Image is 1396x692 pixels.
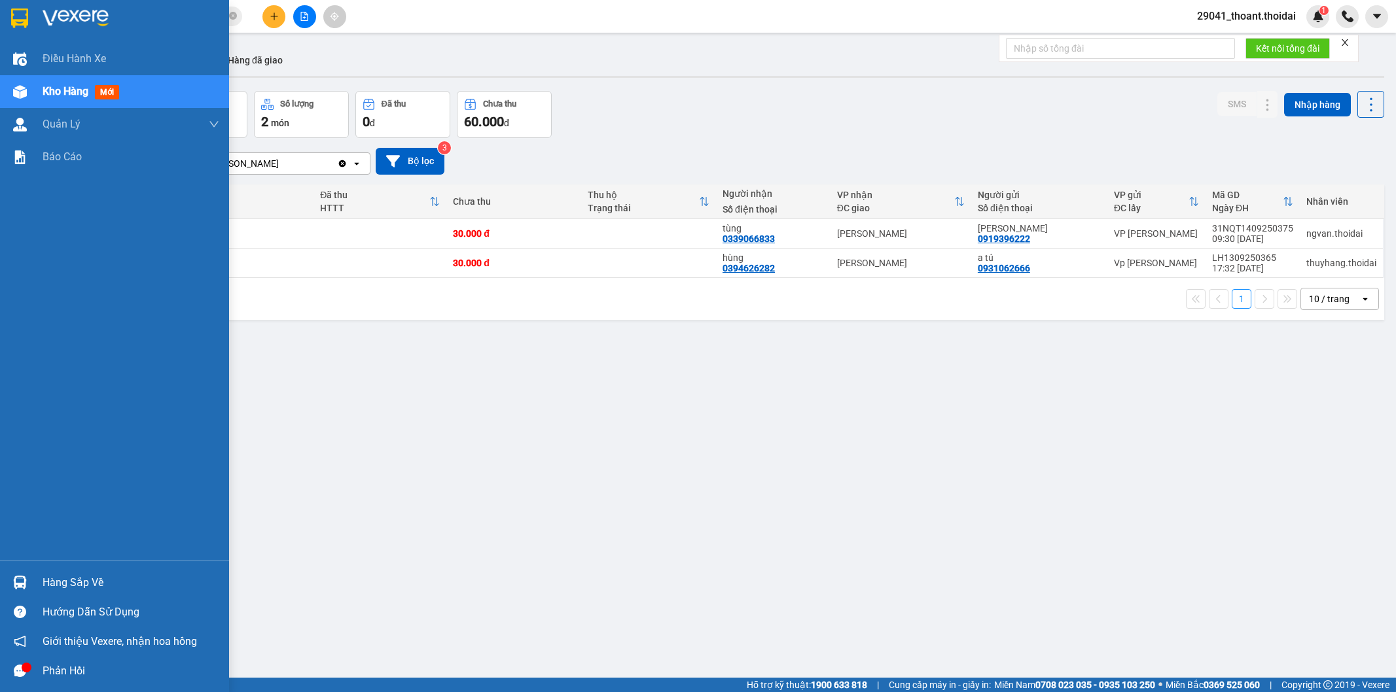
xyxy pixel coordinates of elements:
span: Giới thiệu Vexere, nhận hoa hồng [43,633,197,649]
div: Hàng sắp về [43,573,219,593]
span: Quản Lý [43,116,81,132]
button: Kết nối tổng đài [1245,38,1330,59]
span: close-circle [229,10,237,23]
sup: 3 [438,141,451,154]
button: file-add [293,5,316,28]
div: Đã thu [382,99,406,109]
img: phone-icon [1342,10,1353,22]
div: Tên món [192,190,308,200]
span: Báo cáo [43,148,82,165]
div: ĐC giao [837,203,954,213]
div: Thu hộ [588,190,699,200]
div: Mã GD [1212,190,1283,200]
div: ĐC lấy [1114,203,1189,213]
div: Người gửi [978,190,1101,200]
span: plus [270,12,279,21]
div: Trạng thái [588,203,699,213]
span: copyright [1323,680,1333,689]
strong: 0369 525 060 [1204,680,1260,690]
div: a tú [978,252,1101,263]
button: 1 [1232,289,1251,309]
span: | [877,678,879,692]
img: icon-new-feature [1312,10,1324,22]
span: close [1340,38,1350,47]
img: warehouse-icon [13,576,27,589]
div: Chưa thu [453,196,575,207]
button: Số lượng2món [254,91,349,138]
sup: 1 [1319,6,1329,15]
span: Miền Bắc [1166,678,1260,692]
div: thuyhang.thoidai [1306,258,1376,268]
button: Chưa thu60.000đ [457,91,552,138]
span: message [14,665,26,677]
svg: open [351,158,362,169]
div: 0339066833 [723,234,775,244]
strong: 0708 023 035 - 0935 103 250 [1035,680,1155,690]
svg: Clear value [337,158,348,169]
div: Số điện thoại [723,204,824,215]
div: Hướng dẫn sử dụng [43,602,219,622]
div: hùng [723,252,824,263]
img: warehouse-icon [13,85,27,99]
button: Đã thu0đ [355,91,450,138]
th: Toggle SortBy [313,184,446,219]
th: Toggle SortBy [831,184,971,219]
button: Nhập hàng [1284,93,1351,116]
button: Bộ lọc [376,148,444,175]
div: 0931062666 [978,263,1030,273]
img: solution-icon [13,150,27,164]
div: VP nhận [837,190,954,200]
span: file-add [300,12,309,21]
span: 1 [1321,6,1326,15]
th: Toggle SortBy [1206,184,1300,219]
span: Kho hàng [43,85,88,97]
span: notification [14,635,26,648]
div: [PERSON_NAME] [837,228,965,239]
span: aim [330,12,339,21]
button: Hàng đã giao [217,44,293,76]
img: logo-vxr [11,9,28,28]
span: Miền Nam [994,678,1155,692]
div: [PERSON_NAME] [837,258,965,268]
span: đ [370,118,375,128]
span: đ [504,118,509,128]
span: 60.000 [464,114,504,130]
span: Cung cấp máy in - giấy in: [889,678,991,692]
div: 0394626282 [723,263,775,273]
div: HTTT [320,203,429,213]
span: 0 [363,114,370,130]
span: Kết nối tổng đài [1256,41,1319,56]
div: VP [PERSON_NAME] [1114,228,1199,239]
th: Toggle SortBy [1107,184,1206,219]
span: Hỗ trợ kỹ thuật: [747,678,867,692]
span: món [271,118,289,128]
strong: 1900 633 818 [811,680,867,690]
div: 10 / trang [1309,292,1350,305]
span: | [1270,678,1272,692]
div: 31NQT1409250375 [1212,223,1293,234]
button: plus [262,5,285,28]
img: warehouse-icon [13,52,27,66]
div: 0919396222 [978,234,1030,244]
div: Chưa thu [483,99,516,109]
span: close-circle [229,12,237,20]
span: down [209,119,219,130]
div: ngvan.thoidai [1306,228,1376,239]
div: Ghi chú [192,203,308,213]
div: LH1309250365 [1212,252,1293,263]
div: 30.000 đ [453,228,575,239]
span: 29041_thoant.thoidai [1187,8,1306,24]
img: warehouse-icon [13,118,27,131]
input: Nhập số tổng đài [1006,38,1235,59]
div: Số lượng [280,99,313,109]
div: [PERSON_NAME] [209,157,279,170]
button: SMS [1217,92,1257,116]
th: Toggle SortBy [581,184,716,219]
div: Phản hồi [43,661,219,681]
svg: open [1360,294,1370,304]
span: mới [95,85,119,99]
div: Người nhận [723,188,824,199]
div: Số điện thoại [978,203,1101,213]
div: Ngày ĐH [1212,203,1283,213]
div: 17:32 [DATE] [1212,263,1293,273]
